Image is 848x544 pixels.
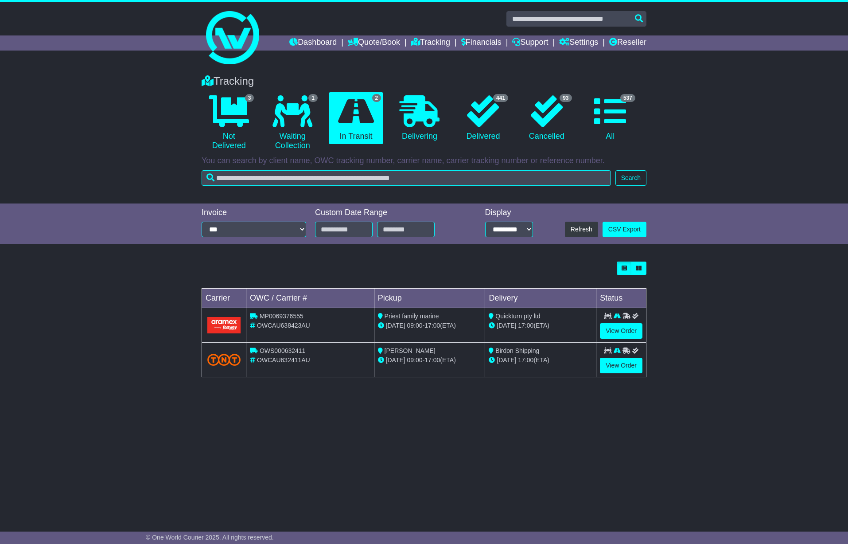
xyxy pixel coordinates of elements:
[260,347,306,354] span: OWS000632411
[197,75,651,88] div: Tracking
[489,321,592,330] div: (ETA)
[456,92,510,145] a: 441 Delivered
[315,208,457,218] div: Custom Date Range
[603,222,646,237] a: CSV Export
[518,356,533,364] span: 17:00
[378,356,482,365] div: - (ETA)
[497,322,516,329] span: [DATE]
[202,208,306,218] div: Invoice
[615,170,646,186] button: Search
[202,289,246,308] td: Carrier
[245,94,254,102] span: 3
[202,92,256,154] a: 3 Not Delivered
[512,35,548,51] a: Support
[596,289,646,308] td: Status
[495,313,540,320] span: Quickturn pty ltd
[392,92,447,145] a: Delivering
[329,92,383,145] a: 2 In Transit
[246,289,374,308] td: OWC / Carrier #
[609,35,646,51] a: Reseller
[257,322,310,329] span: OWCAU638423AU
[265,92,319,154] a: 1 Waiting Collection
[559,35,598,51] a: Settings
[407,322,423,329] span: 09:00
[600,323,642,339] a: View Order
[385,347,436,354] span: [PERSON_NAME]
[495,347,539,354] span: Birdon Shipping
[485,208,533,218] div: Display
[565,222,598,237] button: Refresh
[519,92,574,145] a: 93 Cancelled
[424,322,440,329] span: 17:00
[207,317,241,333] img: Aramex.png
[560,94,572,102] span: 93
[348,35,400,51] a: Quote/Book
[308,94,318,102] span: 1
[485,289,596,308] td: Delivery
[146,534,274,541] span: © One World Courier 2025. All rights reserved.
[257,356,310,364] span: OWCAU632411AU
[289,35,337,51] a: Dashboard
[386,322,405,329] span: [DATE]
[620,94,635,102] span: 537
[385,313,439,320] span: Priest family marine
[518,322,533,329] span: 17:00
[207,354,241,366] img: TNT_Domestic.png
[583,92,638,145] a: 537 All
[378,321,482,330] div: - (ETA)
[461,35,502,51] a: Financials
[497,356,516,364] span: [DATE]
[411,35,450,51] a: Tracking
[372,94,381,102] span: 2
[424,356,440,364] span: 17:00
[489,356,592,365] div: (ETA)
[386,356,405,364] span: [DATE]
[600,358,642,373] a: View Order
[407,356,423,364] span: 09:00
[202,156,646,166] p: You can search by client name, OWC tracking number, carrier name, carrier tracking number or refe...
[260,313,303,320] span: MP0069376555
[374,289,485,308] td: Pickup
[493,94,508,102] span: 441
